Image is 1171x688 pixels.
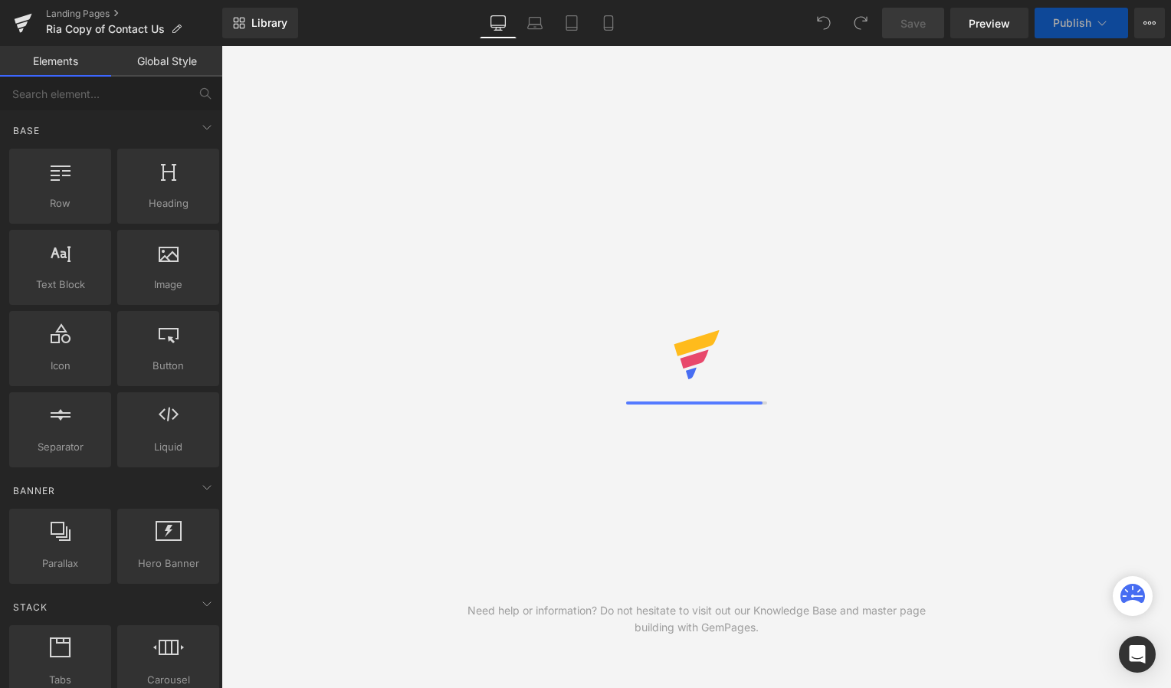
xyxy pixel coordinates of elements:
span: Ria Copy of Contact Us [46,23,165,35]
a: Global Style [111,46,222,77]
a: New Library [222,8,298,38]
span: Parallax [14,555,107,572]
span: Row [14,195,107,211]
a: Mobile [590,8,627,38]
span: Carousel [122,672,215,688]
span: Library [251,16,287,30]
a: Landing Pages [46,8,222,20]
span: Heading [122,195,215,211]
button: More [1134,8,1165,38]
span: Hero Banner [122,555,215,572]
span: Save [900,15,926,31]
button: Redo [845,8,876,38]
a: Tablet [553,8,590,38]
span: Banner [11,483,57,498]
span: Tabs [14,672,107,688]
span: Preview [969,15,1010,31]
span: Image [122,277,215,293]
button: Publish [1035,8,1128,38]
span: Icon [14,358,107,374]
button: Undo [809,8,839,38]
div: Open Intercom Messenger [1119,636,1156,673]
a: Laptop [517,8,553,38]
a: Desktop [480,8,517,38]
div: Need help or information? Do not hesitate to visit out our Knowledge Base and master page buildin... [459,602,934,636]
span: Publish [1053,17,1091,29]
span: Button [122,358,215,374]
span: Liquid [122,439,215,455]
span: Text Block [14,277,107,293]
span: Base [11,123,41,138]
a: Preview [950,8,1028,38]
span: Stack [11,600,49,614]
span: Separator [14,439,107,455]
